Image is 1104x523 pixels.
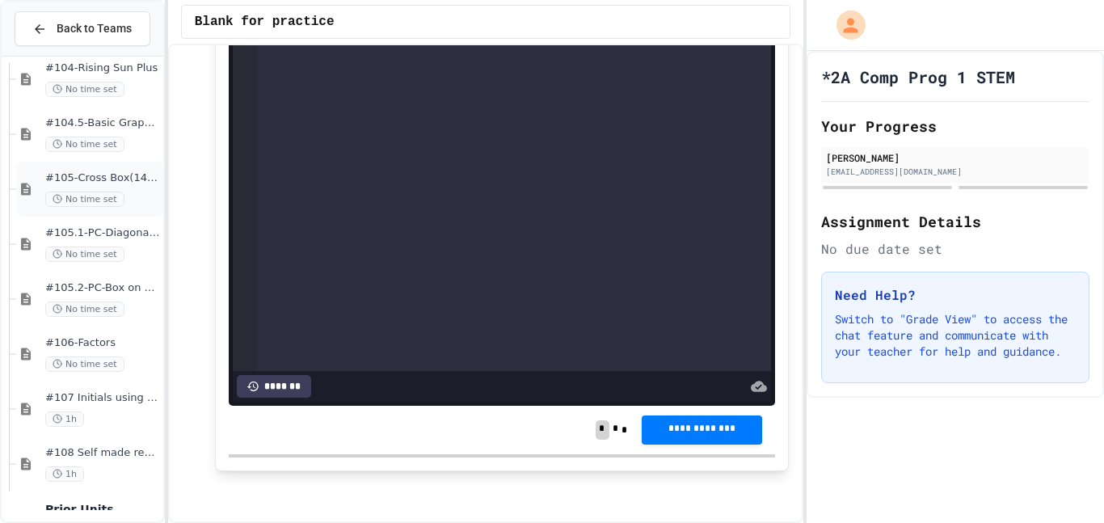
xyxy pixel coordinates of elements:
span: #107 Initials using shapes [45,391,160,405]
span: #104.5-Basic Graphics Review [45,116,160,130]
div: [PERSON_NAME] [826,150,1085,165]
span: #105.2-PC-Box on Box [45,281,160,295]
span: Back to Teams [57,20,132,37]
h3: Need Help? [835,285,1076,305]
div: [EMAIL_ADDRESS][DOMAIN_NAME] [826,166,1085,178]
h1: *2A Comp Prog 1 STEM [821,65,1015,88]
span: No time set [45,82,124,97]
h2: Your Progress [821,115,1089,137]
span: No time set [45,356,124,372]
span: 1h [45,411,84,427]
div: No due date set [821,239,1089,259]
span: #105.1-PC-Diagonal line [45,226,160,240]
span: No time set [45,137,124,152]
span: No time set [45,247,124,262]
h2: Assignment Details [821,210,1089,233]
span: #108 Self made review (15pts) [45,446,160,460]
div: My Account [820,6,870,44]
span: #105-Cross Box(14pts) [45,171,160,185]
span: Prior Units [45,502,160,517]
span: 1h [45,466,84,482]
span: #104-Rising Sun Plus [45,61,160,75]
span: No time set [45,192,124,207]
p: Switch to "Grade View" to access the chat feature and communicate with your teacher for help and ... [835,311,1076,360]
span: No time set [45,302,124,317]
span: Blank for practice [195,12,335,32]
button: Back to Teams [15,11,150,46]
span: #106-Factors [45,336,160,350]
